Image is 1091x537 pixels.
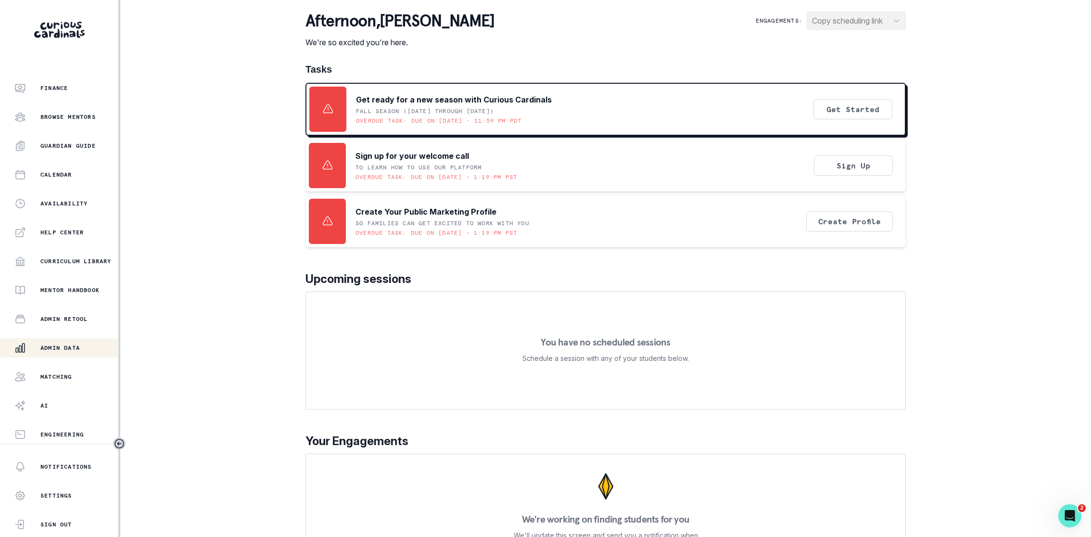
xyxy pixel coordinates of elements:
p: Settings [40,492,72,499]
p: Your Engagements [305,433,906,450]
p: Overdue task: Due on [DATE] • 11:59 PM PDT [356,117,521,125]
p: Admin Data [40,344,80,352]
p: Guardian Guide [40,142,96,150]
span: 2 [1078,504,1086,512]
p: To learn how to use our platform [355,164,482,171]
p: Sign up for your welcome call [355,150,469,162]
p: Curriculum Library [40,257,112,265]
button: Toggle sidebar [113,437,126,450]
p: Engagements: [756,17,803,25]
p: Admin Retool [40,315,88,323]
p: Upcoming sessions [305,270,906,288]
p: Overdue task: Due on [DATE] • 1:19 PM PST [355,173,517,181]
p: afternoon , [PERSON_NAME] [305,12,495,31]
p: Availability [40,200,88,207]
p: Fall Season ([DATE] through [DATE]) [356,107,494,115]
p: SO FAMILIES CAN GET EXCITED TO WORK WITH YOU [355,219,529,227]
p: Matching [40,373,72,381]
p: Sign Out [40,521,72,528]
p: Create Your Public Marketing Profile [355,206,496,217]
p: Mentor Handbook [40,286,100,294]
p: Finance [40,84,68,92]
button: Get Started [813,99,892,119]
p: Engineering [40,431,84,438]
p: Notifications [40,463,92,471]
img: Curious Cardinals Logo [34,22,85,38]
p: Schedule a session with any of your students below. [522,353,689,364]
h1: Tasks [305,64,906,75]
p: AI [40,402,48,409]
p: Browse Mentors [40,113,96,121]
iframe: Intercom live chat [1058,504,1081,527]
button: Create Profile [806,211,893,231]
p: You have no scheduled sessions [541,337,670,347]
p: Help Center [40,229,84,236]
p: We're so excited you're here. [305,37,495,48]
p: Get ready for a new season with Curious Cardinals [356,94,552,105]
p: Overdue task: Due on [DATE] • 1:19 PM PST [355,229,517,237]
button: Sign Up [814,155,893,176]
p: Calendar [40,171,72,179]
p: We're working on finding students for you [522,514,689,524]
